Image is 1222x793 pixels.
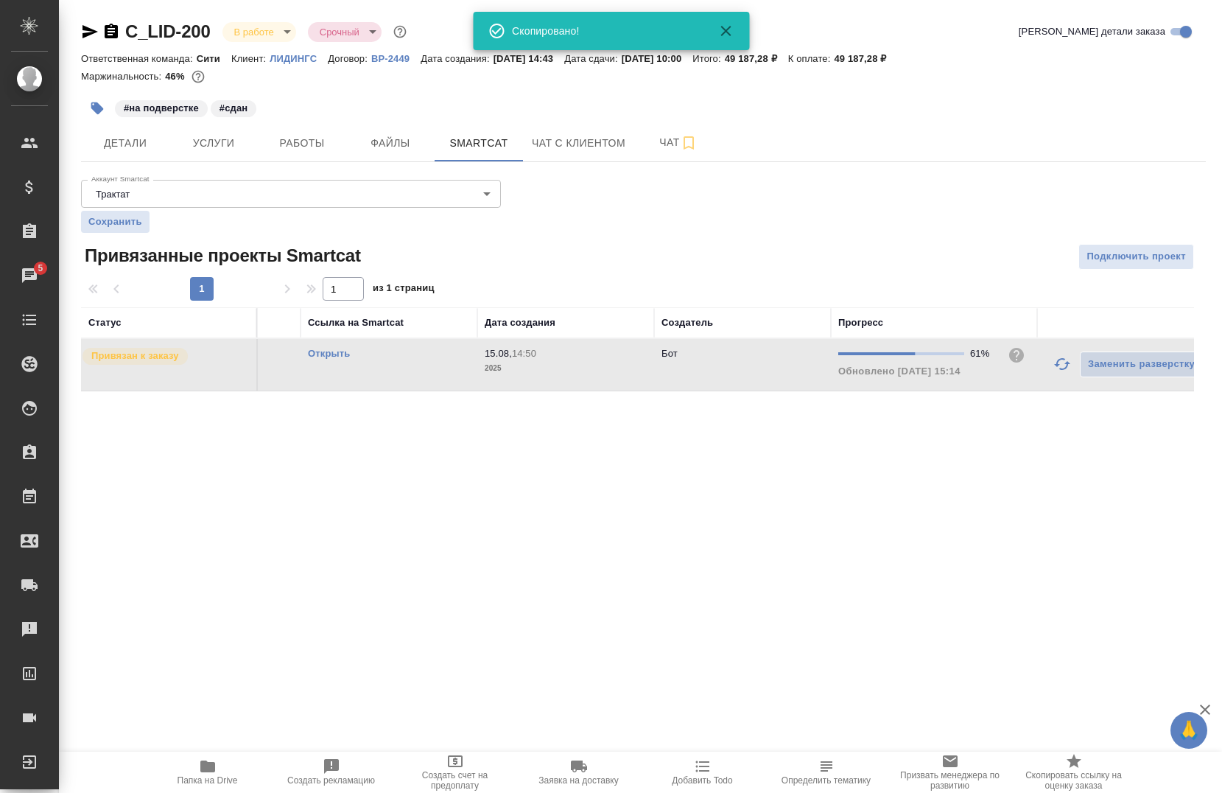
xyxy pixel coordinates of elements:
[230,26,278,38] button: В работе
[197,53,231,64] p: Сити
[88,214,142,229] span: Сохранить
[209,101,258,113] span: сдан
[355,134,426,153] span: Файлы
[725,53,788,64] p: 49 187,28 ₽
[421,53,493,64] p: Дата создания:
[308,315,404,330] div: Ссылка на Smartcat
[485,348,512,359] p: 15.08,
[81,180,501,208] div: Трактат
[538,775,618,786] span: Заявка на доставку
[1080,352,1203,377] button: Заменить разверстку
[88,315,122,330] div: Статус
[81,53,197,64] p: Ответственная команда:
[270,52,328,64] a: ЛИДИНГС
[270,53,328,64] p: ЛИДИНГС
[1044,346,1080,382] button: Обновить прогресс
[371,53,421,64] p: ВР-2449
[270,752,393,793] button: Создать рекламацию
[1086,248,1186,265] span: Подключить проект
[661,348,678,359] p: Бот
[1021,770,1127,791] span: Скопировать ссылку на оценку заказа
[308,22,382,42] div: В работе
[402,770,508,791] span: Создать счет на предоплату
[485,315,555,330] div: Дата создания
[328,53,371,64] p: Договор:
[765,752,888,793] button: Определить тематику
[494,53,565,64] p: [DATE] 14:43
[315,26,364,38] button: Срочный
[517,752,641,793] button: Заявка на доставку
[838,366,961,377] span: Обновлено [DATE] 15:14
[102,23,120,41] button: Скопировать ссылку
[178,134,249,153] span: Услуги
[81,92,113,125] button: Добавить тэг
[81,71,165,82] p: Маржинальность:
[29,261,52,276] span: 5
[622,53,693,64] p: [DATE] 10:00
[125,21,211,41] a: C_LID-200
[512,348,536,359] p: 14:50
[91,188,134,200] button: Трактат
[220,101,247,116] p: #сдан
[287,775,375,786] span: Создать рекламацию
[231,53,270,64] p: Клиент:
[641,752,765,793] button: Добавить Todo
[189,67,208,86] button: 21979.28 RUB;
[970,346,996,361] div: 61%
[390,22,410,41] button: Доп статусы указывают на важность/срочность заказа
[222,22,296,42] div: В работе
[672,775,732,786] span: Добавить Todo
[113,101,209,113] span: на подверстке
[888,752,1012,793] button: Призвать менеджера по развитию
[1019,24,1165,39] span: [PERSON_NAME] детали заказа
[1176,715,1201,746] span: 🙏
[443,134,514,153] span: Smartcat
[532,134,625,153] span: Чат с клиентом
[485,361,647,376] p: 2025
[692,53,724,64] p: Итого:
[81,23,99,41] button: Скопировать ссылку для ЯМессенджера
[680,134,698,152] svg: Подписаться
[4,257,55,294] a: 5
[90,134,161,153] span: Детали
[81,211,150,233] button: Сохранить
[897,770,1003,791] span: Призвать менеджера по развитию
[81,244,361,268] span: Привязанные проекты Smartcat
[373,279,435,301] span: из 1 страниц
[661,315,713,330] div: Создатель
[371,52,421,64] a: ВР-2449
[1078,244,1194,270] button: Подключить проект
[146,752,270,793] button: Папка на Drive
[788,53,835,64] p: К оплате:
[1012,752,1136,793] button: Скопировать ссылку на оценку заказа
[512,24,696,38] div: Скопировано!
[782,775,871,786] span: Определить тематику
[308,348,350,359] a: Открыть
[393,752,517,793] button: Создать счет на предоплату
[564,53,621,64] p: Дата сдачи:
[91,349,179,363] p: Привязан к заказу
[165,71,188,82] p: 46%
[834,53,897,64] p: 49 187,28 ₽
[1088,356,1195,373] span: Заменить разверстку
[838,315,883,330] div: Прогресс
[708,22,743,40] button: Закрыть
[643,133,714,152] span: Чат
[178,775,238,786] span: Папка на Drive
[1170,712,1207,749] button: 🙏
[124,101,199,116] p: #на подверстке
[267,134,337,153] span: Работы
